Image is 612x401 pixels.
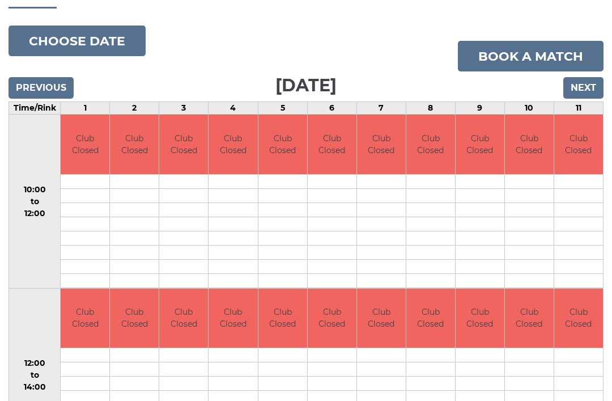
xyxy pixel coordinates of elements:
[61,115,109,175] td: Club Closed
[61,103,110,115] td: 1
[563,78,603,99] input: Next
[308,115,356,175] td: Club Closed
[307,103,356,115] td: 6
[8,26,146,57] button: Choose date
[8,78,74,99] input: Previous
[455,103,504,115] td: 9
[159,115,208,175] td: Club Closed
[357,289,406,349] td: Club Closed
[406,289,455,349] td: Club Closed
[110,289,159,349] td: Club Closed
[456,289,504,349] td: Club Closed
[554,289,603,349] td: Club Closed
[505,115,554,175] td: Club Closed
[554,103,603,115] td: 11
[209,115,257,175] td: Club Closed
[110,103,159,115] td: 2
[258,103,307,115] td: 5
[258,289,307,349] td: Club Closed
[504,103,554,115] td: 10
[159,289,208,349] td: Club Closed
[209,103,258,115] td: 4
[308,289,356,349] td: Club Closed
[406,103,455,115] td: 8
[456,115,504,175] td: Club Closed
[458,41,603,72] a: Book a match
[209,289,257,349] td: Club Closed
[356,103,406,115] td: 7
[357,115,406,175] td: Club Closed
[61,289,109,349] td: Club Closed
[258,115,307,175] td: Club Closed
[406,115,455,175] td: Club Closed
[9,115,61,289] td: 10:00 to 12:00
[159,103,209,115] td: 3
[505,289,554,349] td: Club Closed
[110,115,159,175] td: Club Closed
[554,115,603,175] td: Club Closed
[9,103,61,115] td: Time/Rink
